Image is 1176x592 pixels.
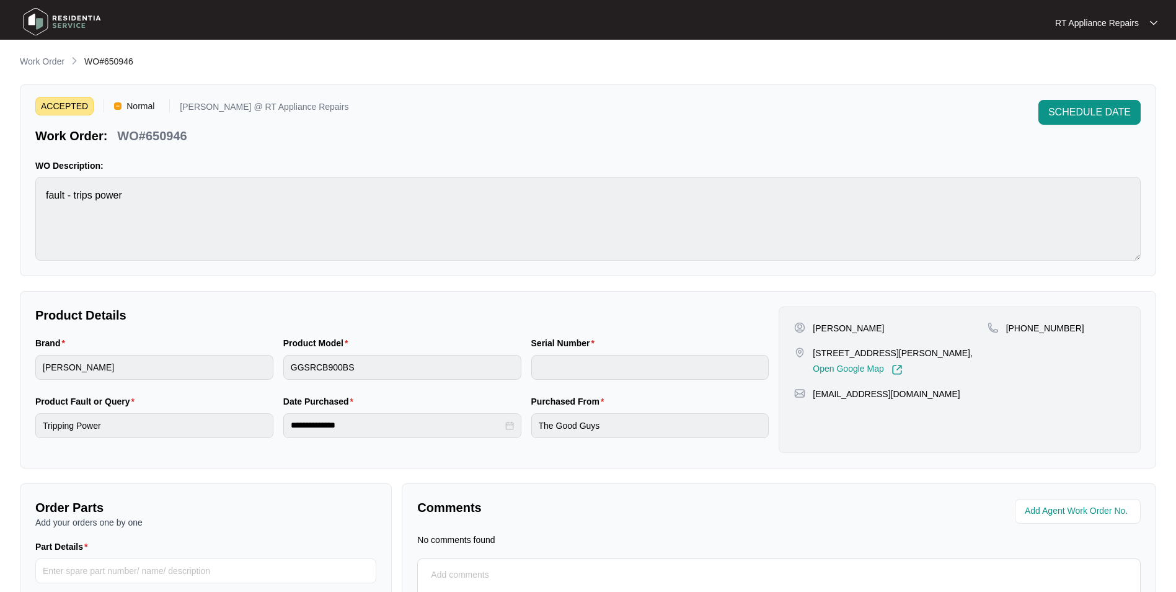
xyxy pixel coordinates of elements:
[17,55,67,69] a: Work Order
[19,3,105,40] img: residentia service logo
[114,102,122,110] img: Vercel Logo
[84,56,133,66] span: WO#650946
[35,499,376,516] p: Order Parts
[813,388,960,400] p: [EMAIL_ADDRESS][DOMAIN_NAME]
[69,56,79,66] img: chevron-right
[122,97,159,115] span: Normal
[1025,504,1133,519] input: Add Agent Work Order No.
[813,364,902,375] a: Open Google Map
[813,322,884,334] p: [PERSON_NAME]
[794,347,805,358] img: map-pin
[35,558,376,583] input: Part Details
[291,419,503,432] input: Date Purchased
[117,127,187,145] p: WO#650946
[794,388,805,399] img: map-pin
[35,413,273,438] input: Product Fault or Query
[1150,20,1157,26] img: dropdown arrow
[417,499,770,516] p: Comments
[35,97,94,115] span: ACCEPTED
[35,516,376,529] p: Add your orders one by one
[35,540,93,553] label: Part Details
[1038,100,1141,125] button: SCHEDULE DATE
[531,395,609,408] label: Purchased From
[35,159,1141,172] p: WO Description:
[891,364,903,375] img: Link-External
[417,534,495,546] p: No comments found
[35,177,1141,261] textarea: fault - trips power
[283,395,358,408] label: Date Purchased
[531,413,769,438] input: Purchased From
[1055,17,1139,29] p: RT Appliance Repairs
[35,337,70,349] label: Brand
[1006,322,1084,334] p: [PHONE_NUMBER]
[794,322,805,333] img: user-pin
[988,322,999,333] img: map-pin
[20,55,64,68] p: Work Order
[283,337,353,349] label: Product Model
[35,395,139,408] label: Product Fault or Query
[1048,105,1131,120] span: SCHEDULE DATE
[180,102,348,115] p: [PERSON_NAME] @ RT Appliance Repairs
[531,337,599,349] label: Serial Number
[283,355,521,380] input: Product Model
[35,307,769,324] p: Product Details
[35,127,107,145] p: Work Order:
[531,355,769,380] input: Serial Number
[813,347,973,359] p: [STREET_ADDRESS][PERSON_NAME],
[35,355,273,380] input: Brand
